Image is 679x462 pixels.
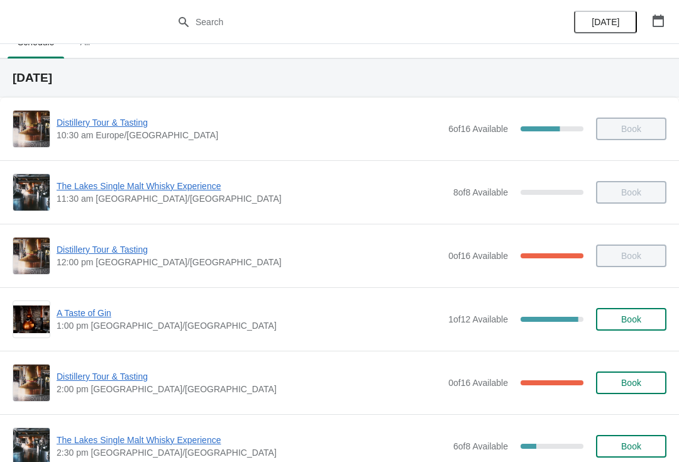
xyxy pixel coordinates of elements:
[13,238,50,274] img: Distillery Tour & Tasting | | 12:00 pm Europe/London
[57,307,442,319] span: A Taste of Gin
[57,319,442,332] span: 1:00 pm [GEOGRAPHIC_DATA]/[GEOGRAPHIC_DATA]
[621,378,641,388] span: Book
[13,305,50,333] img: A Taste of Gin | | 1:00 pm Europe/London
[596,435,666,458] button: Book
[57,129,442,141] span: 10:30 am Europe/[GEOGRAPHIC_DATA]
[592,17,619,27] span: [DATE]
[596,308,666,331] button: Book
[13,72,666,84] h2: [DATE]
[453,441,508,451] span: 6 of 8 Available
[448,124,508,134] span: 6 of 16 Available
[453,187,508,197] span: 8 of 8 Available
[57,192,447,205] span: 11:30 am [GEOGRAPHIC_DATA]/[GEOGRAPHIC_DATA]
[57,434,447,446] span: The Lakes Single Malt Whisky Experience
[621,441,641,451] span: Book
[448,251,508,261] span: 0 of 16 Available
[13,174,50,211] img: The Lakes Single Malt Whisky Experience | | 11:30 am Europe/London
[57,116,442,129] span: Distillery Tour & Tasting
[596,371,666,394] button: Book
[57,256,442,268] span: 12:00 pm [GEOGRAPHIC_DATA]/[GEOGRAPHIC_DATA]
[621,314,641,324] span: Book
[13,111,50,147] img: Distillery Tour & Tasting | | 10:30 am Europe/London
[57,243,442,256] span: Distillery Tour & Tasting
[57,370,442,383] span: Distillery Tour & Tasting
[57,446,447,459] span: 2:30 pm [GEOGRAPHIC_DATA]/[GEOGRAPHIC_DATA]
[57,180,447,192] span: The Lakes Single Malt Whisky Experience
[195,11,509,33] input: Search
[448,314,508,324] span: 1 of 12 Available
[574,11,637,33] button: [DATE]
[448,378,508,388] span: 0 of 16 Available
[57,383,442,395] span: 2:00 pm [GEOGRAPHIC_DATA]/[GEOGRAPHIC_DATA]
[13,365,50,401] img: Distillery Tour & Tasting | | 2:00 pm Europe/London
